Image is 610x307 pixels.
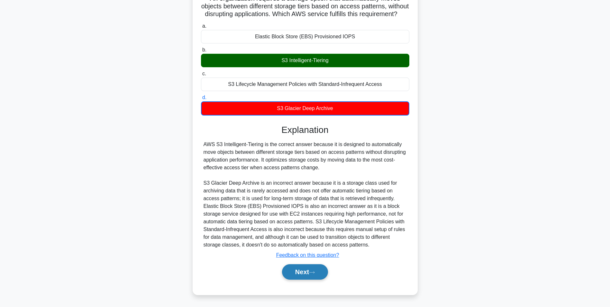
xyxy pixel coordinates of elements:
[282,264,328,280] button: Next
[201,78,409,91] div: S3 Lifecycle Management Policies with Standard-Infrequent Access
[201,30,409,43] div: Elastic Block Store (EBS) Provisioned IOPS
[202,23,206,29] span: a.
[201,54,409,67] div: S3 Intelligent-Tiering
[202,95,206,100] span: d.
[201,101,409,116] div: S3 Glacier Deep Archive
[276,252,339,258] a: Feedback on this question?
[204,141,407,249] div: AWS S3 Intelligent-Tiering is the correct answer because it is designed to automatically move obj...
[202,71,206,76] span: c.
[202,47,206,52] span: b.
[205,125,405,135] h3: Explanation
